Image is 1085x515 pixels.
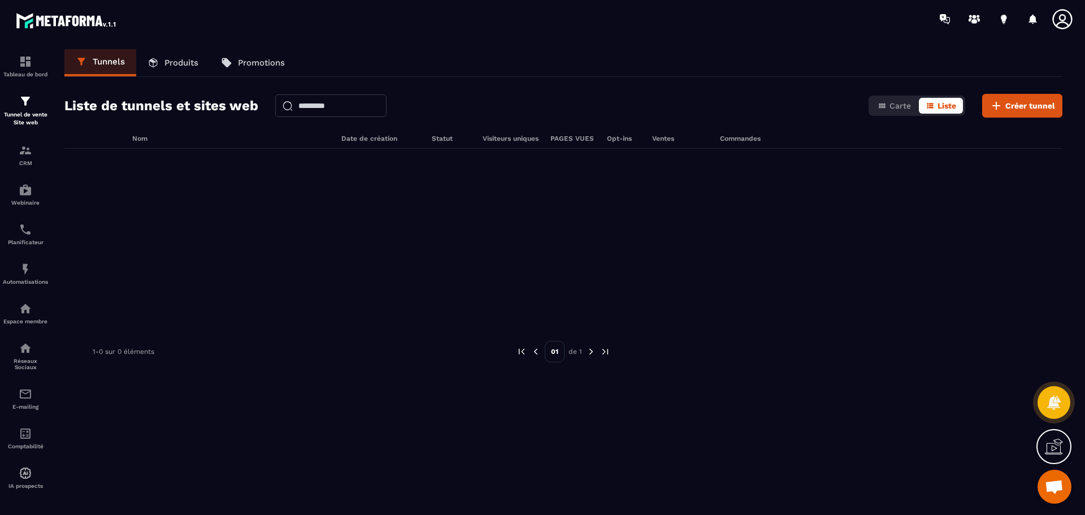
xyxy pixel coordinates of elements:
p: Tunnel de vente Site web [3,111,48,127]
img: email [19,387,32,401]
p: Promotions [238,58,285,68]
img: accountant [19,427,32,440]
a: formationformationCRM [3,135,48,175]
a: social-networksocial-networkRéseaux Sociaux [3,333,48,379]
div: Ouvrir le chat [1038,470,1071,504]
h6: Statut [432,135,471,142]
button: Créer tunnel [982,94,1062,118]
h6: PAGES VUES [550,135,596,142]
img: automations [19,183,32,197]
p: Produits [164,58,198,68]
p: Tunnels [93,57,125,67]
p: Espace membre [3,318,48,324]
p: E-mailing [3,404,48,410]
a: automationsautomationsWebinaire [3,175,48,214]
a: formationformationTableau de bord [3,46,48,86]
img: logo [16,10,118,31]
img: next [600,347,610,357]
h6: Opt-ins [607,135,641,142]
img: formation [19,94,32,108]
p: Comptabilité [3,443,48,449]
p: Réseaux Sociaux [3,358,48,370]
a: Produits [136,49,210,76]
a: emailemailE-mailing [3,379,48,418]
p: Planificateur [3,239,48,245]
span: Carte [889,101,911,110]
button: Carte [871,98,918,114]
a: formationformationTunnel de vente Site web [3,86,48,135]
img: scheduler [19,223,32,236]
a: Promotions [210,49,296,76]
img: prev [517,347,527,357]
p: Tableau de bord [3,71,48,77]
img: automations [19,466,32,480]
img: automations [19,302,32,315]
img: social-network [19,341,32,355]
span: Créer tunnel [1005,100,1055,111]
img: prev [531,347,541,357]
p: de 1 [568,347,582,356]
img: automations [19,262,32,276]
p: IA prospects [3,483,48,489]
h2: Liste de tunnels et sites web [64,94,258,117]
h6: Nom [132,135,330,142]
a: automationsautomationsEspace membre [3,293,48,333]
img: formation [19,55,32,68]
p: Automatisations [3,279,48,285]
img: next [586,347,596,357]
a: accountantaccountantComptabilité [3,418,48,458]
h6: Visiteurs uniques [483,135,539,142]
p: 1-0 sur 0 éléments [93,348,154,356]
p: 01 [545,341,565,362]
a: Tunnels [64,49,136,76]
p: CRM [3,160,48,166]
a: schedulerschedulerPlanificateur [3,214,48,254]
img: formation [19,144,32,157]
span: Liste [938,101,956,110]
h6: Date de création [341,135,420,142]
h6: Commandes [720,135,761,142]
button: Liste [919,98,963,114]
p: Webinaire [3,200,48,206]
a: automationsautomationsAutomatisations [3,254,48,293]
h6: Ventes [652,135,709,142]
